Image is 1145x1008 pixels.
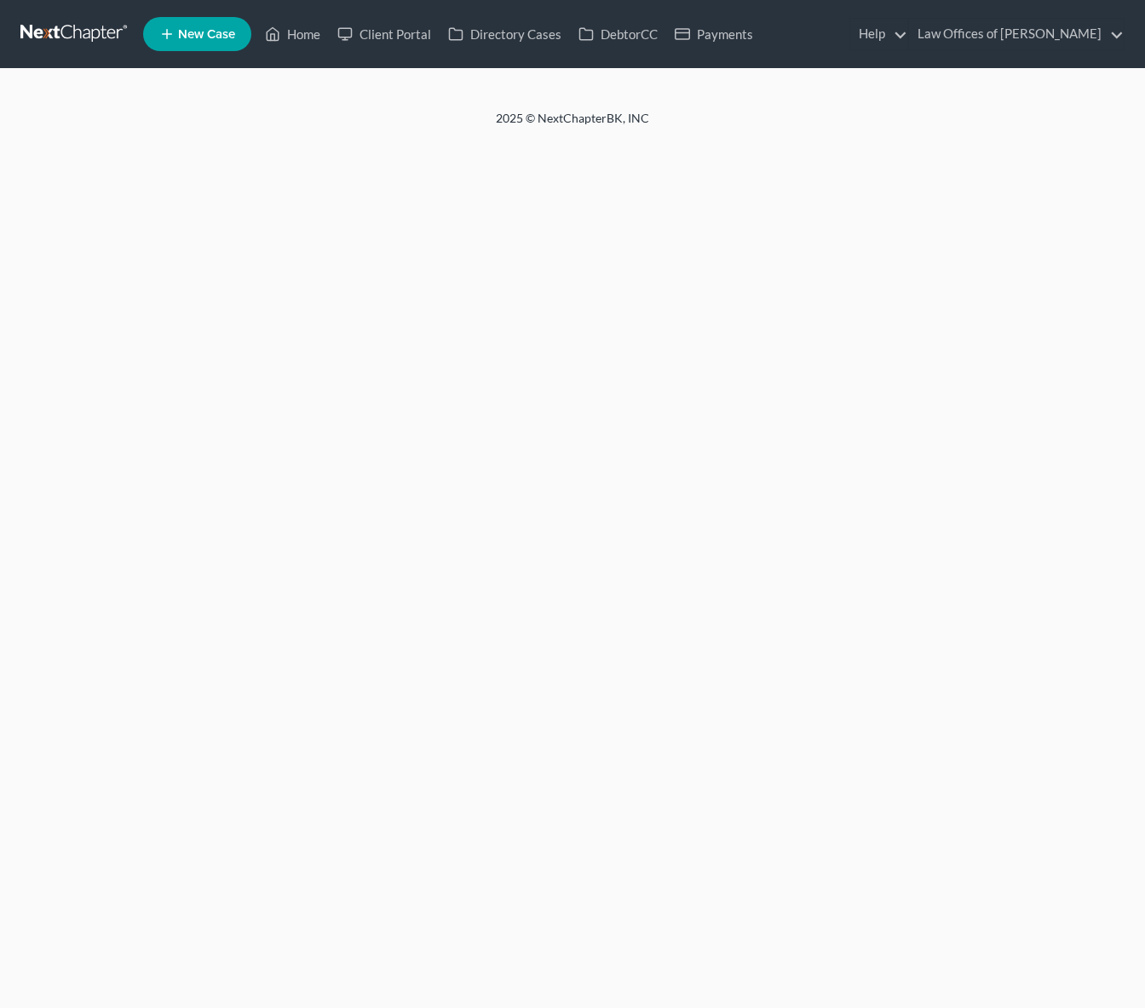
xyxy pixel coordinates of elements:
[666,19,762,49] a: Payments
[329,19,440,49] a: Client Portal
[909,19,1124,49] a: Law Offices of [PERSON_NAME]
[256,19,329,49] a: Home
[143,17,251,51] new-legal-case-button: New Case
[850,19,907,49] a: Help
[440,19,570,49] a: Directory Cases
[570,19,666,49] a: DebtorCC
[87,110,1058,140] div: 2025 © NextChapterBK, INC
